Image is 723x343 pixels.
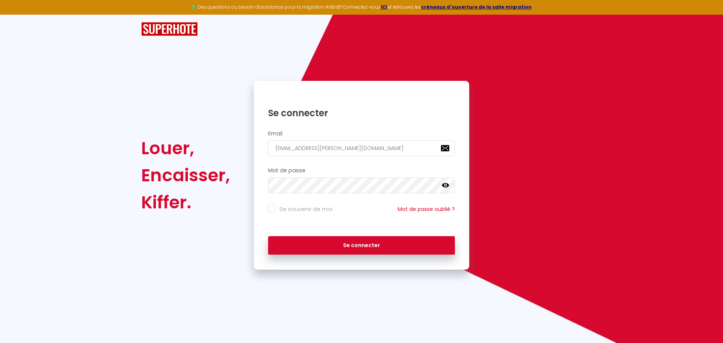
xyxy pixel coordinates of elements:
[6,3,29,26] button: Ouvrir le widget de chat LiveChat
[141,189,230,216] div: Kiffer.
[421,4,532,10] a: créneaux d'ouverture de la salle migration
[268,131,455,137] h2: Email
[141,22,198,36] img: SuperHote logo
[141,162,230,189] div: Encaisser,
[268,236,455,255] button: Se connecter
[141,135,230,162] div: Louer,
[381,4,387,10] a: ICI
[268,167,455,174] h2: Mot de passe
[398,205,455,213] a: Mot de passe oublié ?
[268,107,455,119] h1: Se connecter
[268,140,455,156] input: Ton Email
